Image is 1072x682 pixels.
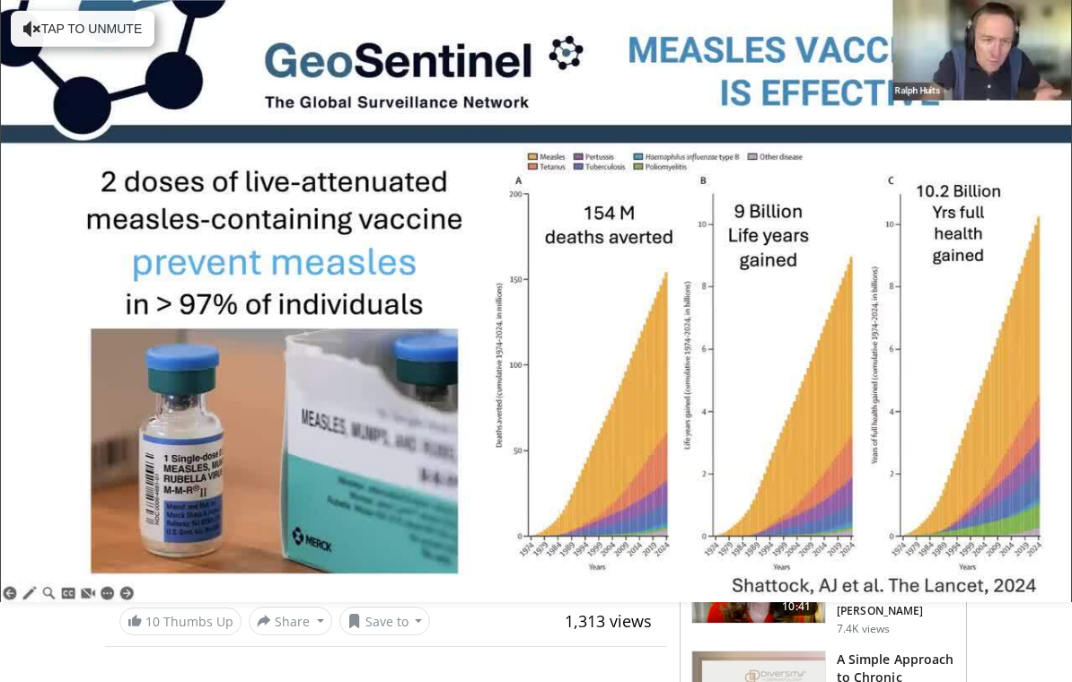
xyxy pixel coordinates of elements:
button: Tap to unmute [11,11,154,47]
span: 10:41 [775,598,818,616]
button: Share [249,607,332,635]
button: Save to [339,607,431,635]
span: 10 [145,613,160,630]
p: [PERSON_NAME] [837,604,955,618]
a: 10 Thumbs Up [119,608,242,635]
span: 1,313 views [565,610,652,632]
p: 7.4K views [837,622,890,636]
